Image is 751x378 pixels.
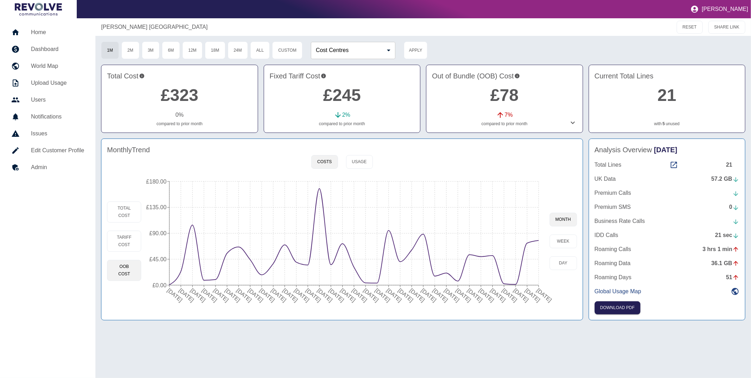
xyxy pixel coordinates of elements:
tspan: [DATE] [282,287,299,303]
h5: Admin [31,163,84,172]
p: compared to prior month [107,121,252,127]
a: Home [6,24,90,41]
button: RESET [677,21,703,34]
a: Roaming Data36.1 GB [595,259,739,268]
tspan: [DATE] [466,287,484,303]
button: 12M [182,41,202,59]
h5: Edit Customer Profile [31,146,84,155]
tspan: [DATE] [201,287,218,303]
tspan: [DATE] [536,287,553,303]
tspan: [DATE] [386,287,403,303]
button: month [550,213,577,226]
button: 2M [121,41,139,59]
a: Notifications [6,108,90,125]
a: Roaming Calls3 hrs 1 min [595,245,739,254]
a: Premium Calls [595,189,739,197]
button: Apply [404,41,427,59]
div: 21 sec [715,231,739,239]
tspan: £0.00 [152,282,167,288]
p: Premium SMS [595,203,631,211]
h5: World Map [31,62,84,70]
p: UK Data [595,175,616,183]
p: Total Lines [595,161,622,169]
a: Edit Customer Profile [6,142,90,159]
tspan: [DATE] [443,287,461,303]
h4: Out of Bundle (OOB) Cost [432,71,577,81]
tspan: [DATE] [478,287,495,303]
a: Issues [6,125,90,142]
tspan: [DATE] [420,287,438,303]
button: Total Cost [107,201,141,223]
p: Premium Calls [595,189,631,197]
tspan: [DATE] [178,287,195,303]
h4: Current Total Lines [595,71,739,81]
div: 51 [726,273,739,282]
p: [PERSON_NAME] [GEOGRAPHIC_DATA] [101,23,208,31]
a: £78 [490,86,519,104]
tspan: [DATE] [501,287,519,303]
button: All [250,41,270,59]
button: 24M [228,41,248,59]
button: week [550,235,577,248]
a: Users [6,91,90,108]
a: Upload Usage [6,75,90,91]
p: with unused [595,121,739,127]
tspan: [DATE] [374,287,392,303]
p: Roaming Calls [595,245,631,254]
button: 3M [142,41,160,59]
button: OOB Cost [107,260,141,281]
button: 1M [101,41,119,59]
h5: Notifications [31,113,84,121]
tspan: [DATE] [270,287,288,303]
p: Business Rate Calls [595,217,645,225]
tspan: [DATE] [316,287,334,303]
a: Business Rate Calls [595,217,739,225]
a: Roaming Days51 [595,273,739,282]
h5: Dashboard [31,45,84,53]
p: Roaming Days [595,273,632,282]
tspan: [DATE] [432,287,449,303]
tspan: [DATE] [397,287,415,303]
a: Premium SMS0 [595,203,739,211]
svg: This is the total charges incurred over 1 months [139,71,145,81]
p: compared to prior month [270,121,414,127]
tspan: [DATE] [224,287,242,303]
h5: Issues [31,129,84,138]
tspan: [DATE] [524,287,542,303]
button: SHARE LINK [708,21,745,34]
tspan: [DATE] [166,287,184,303]
tspan: [DATE] [293,287,311,303]
a: £323 [161,86,199,104]
p: [PERSON_NAME] [702,6,748,12]
h4: Fixed Tariff Cost [270,71,414,81]
a: Global Usage Map [595,287,739,296]
h5: Users [31,96,84,104]
tspan: [DATE] [328,287,345,303]
div: 36.1 GB [711,259,739,268]
div: 21 [726,161,739,169]
a: World Map [6,58,90,75]
div: 3 hrs 1 min [703,245,739,254]
img: Logo [15,3,62,15]
button: 18M [205,41,225,59]
tspan: [DATE] [305,287,322,303]
button: Tariff Cost [107,231,141,252]
p: Global Usage Map [595,287,642,296]
div: 57.2 GB [711,175,739,183]
tspan: £180.00 [146,179,167,185]
p: 2 % [342,111,350,119]
button: Click here to download the most recent invoice. If the current month’s invoice is unavailable, th... [595,301,640,314]
button: Usage [346,155,373,169]
p: 7 % [505,111,513,119]
tspan: [DATE] [408,287,426,303]
span: [DATE] [654,146,677,154]
a: £245 [323,86,361,104]
button: 6M [162,41,180,59]
h5: Home [31,28,84,37]
tspan: [DATE] [339,287,357,303]
a: UK Data57.2 GB [595,175,739,183]
a: Dashboard [6,41,90,58]
tspan: [DATE] [351,287,369,303]
a: IDD Calls21 sec [595,231,739,239]
button: Custom [272,41,302,59]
